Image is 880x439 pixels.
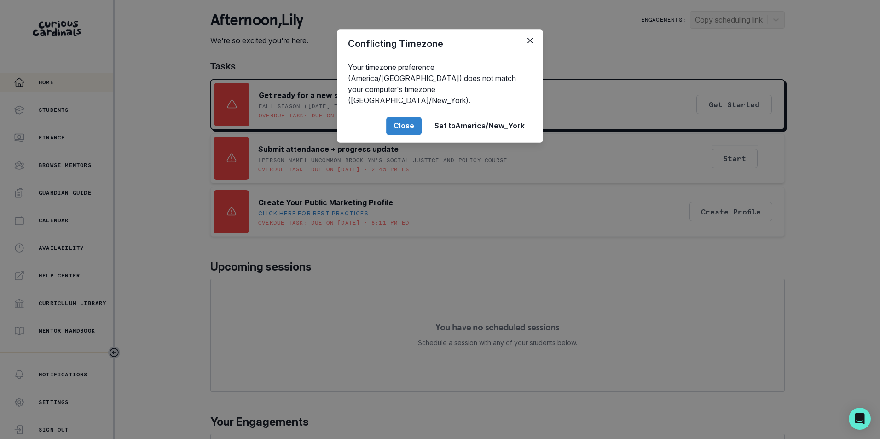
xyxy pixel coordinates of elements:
button: Close [523,33,538,48]
button: Set toAmerica/New_York [427,117,532,135]
div: Your timezone preference (America/[GEOGRAPHIC_DATA]) does not match your computer's timezone ([GE... [337,58,543,110]
header: Conflicting Timezone [337,29,543,58]
button: Close [386,117,422,135]
div: Open Intercom Messenger [849,408,871,430]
